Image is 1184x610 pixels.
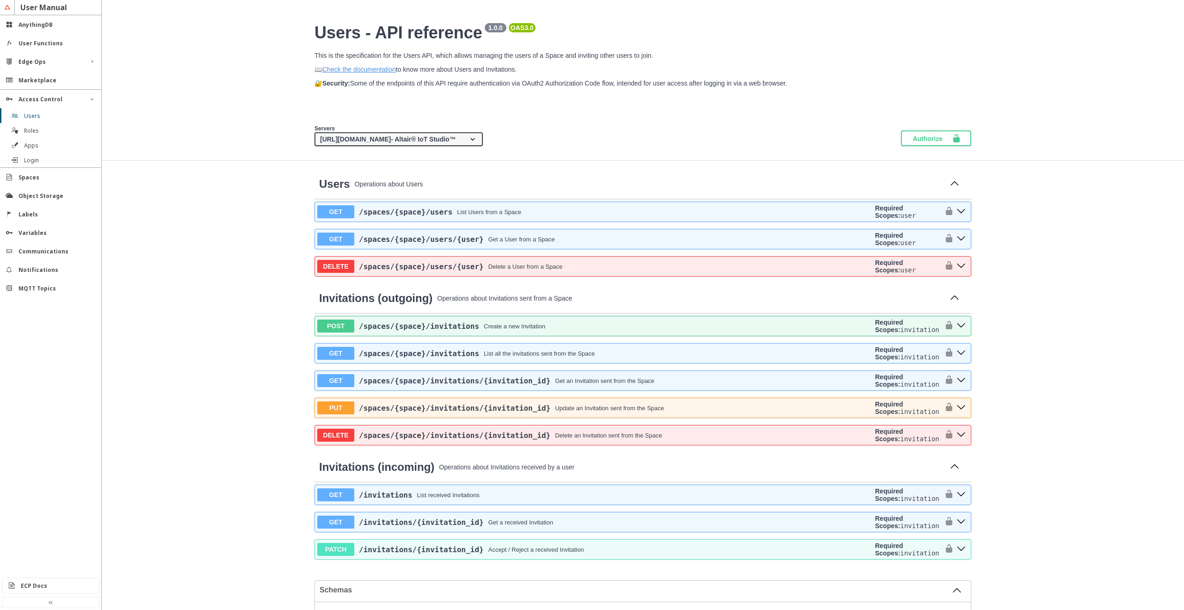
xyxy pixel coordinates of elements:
[359,404,550,413] a: /spaces/{space}/invitations/{invitation_id}
[488,236,555,243] div: Get a User from a Space
[875,373,903,388] b: Required Scopes:
[875,259,903,274] b: Required Scopes:
[317,347,871,360] button: GET/spaces/{space}/invitationsList all the invitations sent from the Space
[484,323,545,330] div: Create a new Invitation
[317,516,354,529] span: GET
[875,487,903,502] b: Required Scopes:
[875,204,903,219] b: Required Scopes:
[317,543,354,556] span: PATCH
[900,239,916,246] code: user
[359,376,550,385] a: /spaces/{space}/invitations/{invitation_id}
[900,266,916,274] code: user
[417,492,480,499] div: List received Invitations
[317,516,871,529] button: GET/invitations/{invitation_id}Get a received Invitation
[314,80,971,87] p: 🔐 Some of the endpoints of this API require authentication via OAuth2 Authorization Code flow, in...
[913,134,952,143] span: Authorize
[359,545,484,554] span: /invitations /{invitation_id}
[314,23,971,43] h2: Users - API reference
[954,375,968,387] button: get ​/spaces​/{space}​/invitations​/{invitation_id}
[875,232,903,246] b: Required Scopes:
[317,543,871,556] button: PATCH/invitations/{invitation_id}Accept / Reject a received Invitation
[359,431,550,440] a: /spaces/{space}/invitations/{invitation_id}
[947,460,962,474] button: Collapse operation
[875,542,903,557] b: Required Scopes:
[900,522,939,530] code: invitation
[940,487,954,502] button: authorization button unlocked
[875,346,903,361] b: Required Scopes:
[954,233,968,245] button: get ​/spaces​/{space}​/users​/{user}
[488,546,584,553] div: Accept / Reject a received Invitation
[875,428,903,443] b: Required Scopes:
[322,80,350,87] strong: Security:
[940,373,954,388] button: authorization button unlocked
[317,320,871,333] button: POST/spaces/{space}/invitationsCreate a new Invitation
[487,24,505,31] pre: 1.0.0
[940,259,954,274] button: authorization button unlocked
[900,435,939,443] code: invitation
[322,66,396,73] a: Check the documentation
[319,292,432,304] span: Invitations (outgoing)
[320,585,962,595] button: Schemas
[359,518,484,527] a: /invitations/{invitation_id}
[940,515,954,530] button: authorization button unlocked
[359,235,484,244] span: /spaces /{space} /users /{user}
[940,346,954,361] button: authorization button unlocked
[359,491,413,499] a: /invitations
[317,374,354,387] span: GET
[359,431,550,440] span: /spaces /{space} /invitations /{invitation_id}
[317,205,871,218] button: GET/spaces/{space}/usersList Users from a Space
[954,429,968,441] button: delete ​/spaces​/{space}​/invitations​/{invitation_id}
[317,401,354,414] span: PUT
[555,377,654,384] div: Get an Invitation sent from the Space
[954,543,968,555] button: patch ​/invitations​/{invitation_id}
[319,178,350,190] span: Users
[319,292,432,305] a: Invitations (outgoing)
[319,178,350,191] a: Users
[875,515,903,530] b: Required Scopes:
[317,374,871,387] button: GET/spaces/{space}/invitations/{invitation_id}Get an Invitation sent from the Space
[320,586,952,594] span: Schemas
[359,235,484,244] a: /spaces/{space}/users/{user}
[317,488,354,501] span: GET
[947,177,962,191] button: Collapse operation
[317,233,354,246] span: GET
[359,208,452,216] span: /spaces /{space} /users
[314,52,971,59] p: This is the specification for the Users API, which allows managing the users of a Space and invit...
[359,545,484,554] a: /invitations/{invitation_id}
[900,326,939,333] code: invitation
[359,349,479,358] a: /spaces/{space}/invitations
[314,125,335,132] span: Servers
[317,488,871,501] button: GET/invitationsList received Invitations
[484,350,595,357] div: List all the invitations sent from the Space
[457,209,521,216] div: List Users from a Space
[359,376,550,385] span: /spaces /{space} /invitations /{invitation_id}
[317,320,354,333] span: POST
[359,322,479,331] span: /spaces /{space} /invitations
[317,401,871,414] button: PUT/spaces/{space}/invitations/{invitation_id}Update an Invitation sent from the Space
[359,262,484,271] a: /spaces/{space}/users/{user}
[940,232,954,246] button: authorization button unlocked
[875,401,903,415] b: Required Scopes:
[317,429,871,442] button: DELETE/spaces/{space}/invitations/{invitation_id}Delete an Invitation sent from the Space
[940,428,954,443] button: authorization button unlocked
[954,320,968,332] button: post ​/spaces​/{space}​/invitations
[359,262,484,271] span: /spaces /{space} /users /{user}
[359,208,452,216] a: /spaces/{space}/users
[359,404,550,413] span: /spaces /{space} /invitations /{invitation_id}
[940,542,954,557] button: authorization button unlocked
[954,402,968,414] button: put ​/spaces​/{space}​/invitations​/{invitation_id}
[901,130,971,146] button: Authorize
[954,206,968,218] button: get ​/spaces​/{space}​/users
[900,408,939,415] code: invitation
[954,347,968,359] button: get ​/spaces​/{space}​/invitations
[940,319,954,333] button: authorization button unlocked
[317,233,871,246] button: GET/spaces/{space}/users/{user}Get a User from a Space
[317,260,871,273] button: DELETE/spaces/{space}/users/{user}Delete a User from a Space
[954,516,968,528] button: get ​/invitations​/{invitation_id}
[947,291,962,305] button: Collapse operation
[940,204,954,219] button: authorization button unlocked
[319,461,434,473] span: Invitations (incoming)
[488,519,553,526] div: Get a received Invitation
[437,295,943,302] p: Operations about Invitations sent from a Space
